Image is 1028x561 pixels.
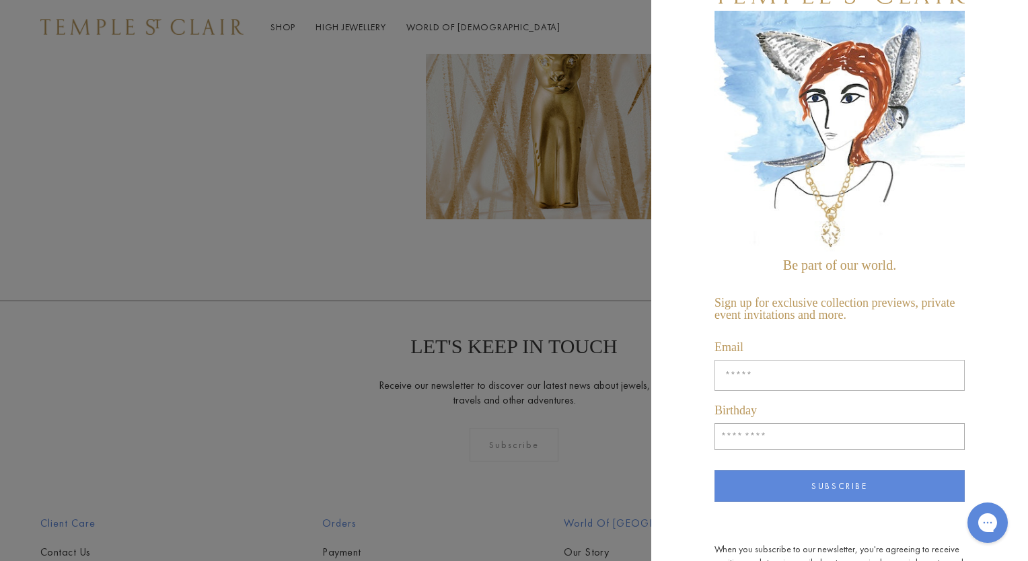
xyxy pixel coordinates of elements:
[714,254,965,276] p: Be part of our world.
[714,423,965,450] input: Birthday
[714,328,743,360] p: Email
[714,470,965,502] button: Subscribe
[714,360,965,391] input: Enter your email address
[714,391,757,423] p: Birthday
[714,11,965,254] img: TSC logo
[961,498,1015,548] iframe: Gorgias live chat messenger
[714,276,965,328] p: Sign up for exclusive collection previews, private event invitations and more.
